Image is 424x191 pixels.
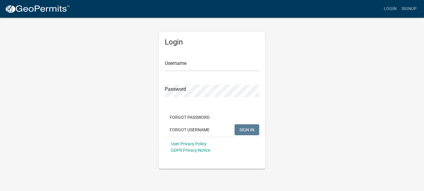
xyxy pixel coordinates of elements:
span: SIGN IN [239,127,254,132]
button: Forgot Username [165,124,214,135]
button: Forgot Password [165,112,214,123]
button: SIGN IN [235,124,259,135]
a: Signup [399,3,419,15]
a: User Privacy Policy [171,141,207,146]
a: GDPR Privacy Notice [171,148,210,153]
a: Login [381,3,399,15]
h5: Login [165,38,259,47]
